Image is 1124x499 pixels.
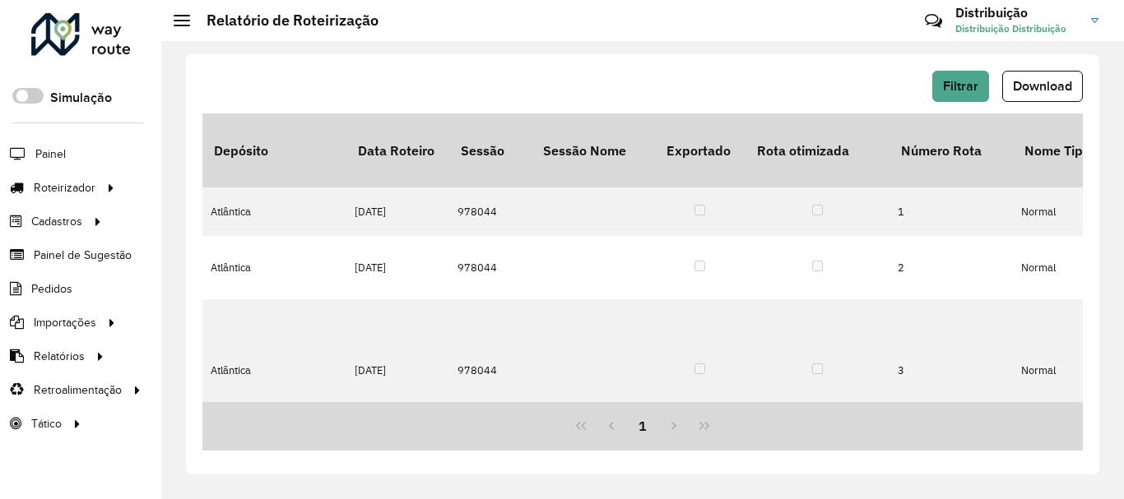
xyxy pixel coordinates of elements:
[346,236,449,300] td: [DATE]
[31,280,72,298] span: Pedidos
[943,79,978,93] span: Filtrar
[449,187,532,235] td: 978044
[745,113,889,187] th: Rota otimizada
[449,236,532,300] td: 978044
[449,113,532,187] th: Sessão
[932,71,989,102] button: Filtrar
[1013,79,1072,93] span: Download
[202,187,346,235] td: Atlântica
[1002,71,1083,102] button: Download
[34,247,132,264] span: Painel de Sugestão
[34,179,95,196] span: Roteirizador
[31,213,82,230] span: Cadastros
[346,187,449,235] td: [DATE]
[627,410,658,441] button: 1
[955,5,1079,21] h3: Distribuição
[346,299,449,442] td: [DATE]
[34,348,85,365] span: Relatórios
[34,314,96,331] span: Importações
[889,187,1013,235] td: 1
[532,113,655,187] th: Sessão Nome
[190,12,379,30] h2: Relatório de Roteirização
[889,236,1013,300] td: 2
[202,236,346,300] td: Atlântica
[955,21,1079,36] span: Distribuição Distribuição
[346,113,449,187] th: Data Roteiro
[50,88,112,108] label: Simulação
[655,113,745,187] th: Exportado
[449,299,532,442] td: 978044
[35,146,66,163] span: Painel
[916,3,951,39] a: Contato Rápido
[31,415,62,432] span: Tático
[34,381,122,399] span: Retroalimentação
[889,299,1013,442] td: 3
[889,113,1013,187] th: Número Rota
[202,113,346,187] th: Depósito
[202,299,346,442] td: Atlântica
